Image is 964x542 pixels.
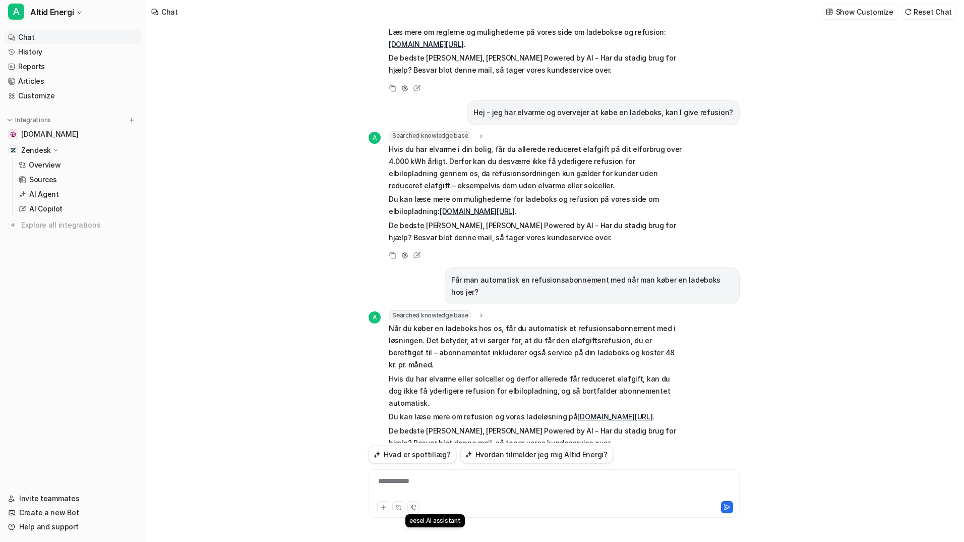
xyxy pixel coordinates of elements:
[36,198,194,254] div: I am unable to find out how to uninstall the zendesk integration - where do i do that?/[PERSON_NAME]
[389,310,471,320] span: Searched knowledge base
[8,295,194,448] div: Katelin says…
[15,158,141,172] a: Overview
[389,52,684,76] p: De bedste [PERSON_NAME], [PERSON_NAME] Powered by AI - Har du stadig brug for hjælp? Besvar blot ...
[8,4,24,20] span: A
[15,116,51,124] p: Integrations
[16,174,157,184] div: Katelin.
[29,6,45,22] img: Profile image for Operator
[44,204,186,234] div: I am unable to find out how to uninstall the zendesk integration - where do i do that?
[177,4,195,22] div: Close
[21,145,51,155] p: Zendesk
[389,322,684,371] p: Når du køber en ladeboks hos os, får du automatisk et refusionsabonnement med i løsningen. Det be...
[16,45,157,124] div: It won't erase any customization or past ticket training etc so you should be free to do this wit...
[4,89,141,103] a: Customize
[8,255,194,295] div: ms@altidenergi.dk says…
[16,331,24,339] button: Emoji picker
[4,127,141,141] a: altidenergi.dk[DOMAIN_NAME]
[451,274,733,298] p: Får man automatisk en refusionsabonnement med når man køber en ladeboks hos jer?
[158,4,177,23] button: Home
[905,8,912,16] img: reset
[473,106,733,119] p: Hej - jeg har elvarme og overvejer at købe en ladeboks, kan I give refusion?
[369,132,381,144] span: A
[577,412,652,421] a: [DOMAIN_NAME][URL]
[389,143,684,192] p: Hvis du har elvarme i din bolig, får du allerede reduceret elafgift på dit elforbrug over 4.000 k...
[21,217,137,233] span: Explore all integrations
[823,5,897,19] button: Show Customize
[389,26,684,50] p: Læs mere om reglerne og mulighederne på vores side om ladebokse og refusion: .
[369,311,381,323] span: A
[32,331,40,339] button: Gif picker
[901,5,956,19] button: Reset Chat
[15,187,141,201] a: AI Agent
[8,198,194,255] div: ms@altidenergi.dk says…
[389,373,684,409] p: Hvis du har elvarme eller solceller og derfor allerede får reduceret elafgift, kan du dog ikke få...
[836,7,893,17] p: Show Customize
[29,189,59,199] p: AI Agent
[30,5,74,19] span: Altid Energi
[8,220,18,230] img: explore all integrations
[4,60,141,74] a: Reports
[4,30,141,44] a: Chat
[389,411,684,423] p: Du kan læse mere om refusion og vores ladeløsning på .
[16,164,157,174] div: Thanks,
[173,327,189,343] button: Send a message…
[7,4,26,23] button: go back
[9,309,193,327] textarea: Message…
[128,117,135,124] img: menu_add.svg
[389,220,684,244] p: De bedste [PERSON_NAME], [PERSON_NAME] Powered by AI - Har du stadig brug for hjælp? Besvar blot ...
[4,520,141,534] a: Help and support
[10,147,16,153] img: Zendesk
[29,204,63,214] p: AI Copilot
[369,446,456,463] button: Hvad er spottillæg?
[4,74,141,88] a: Articles
[8,295,165,426] div: Hey [PERSON_NAME] - thanks again for the chat sorry for the disjointed communication [DATE] betwe...
[440,207,515,215] a: [DOMAIN_NAME][URL]
[29,175,57,185] p: Sources
[15,173,141,187] a: Sources
[161,7,178,17] div: Chat
[16,129,157,159] div: Hoping this sorts your issues out, if not then I'll be on the call to collect more info anyway to...
[44,238,186,248] div: /[PERSON_NAME]
[21,129,78,139] span: [DOMAIN_NAME]
[826,8,833,16] img: customize
[4,506,141,520] a: Create a new Bot
[49,10,85,17] h1: Operator
[48,331,56,339] button: Upload attachment
[10,131,16,137] img: altidenergi.dk
[36,255,194,287] div: Think I managed now - it's currently reinstalling
[4,115,54,125] button: Integrations
[6,117,13,124] img: expand menu
[405,514,465,527] div: eesel AI assistant
[389,425,684,449] p: De bedste [PERSON_NAME], [PERSON_NAME] Powered by AI - Har du stadig brug for hjælp? Besvar blot ...
[4,492,141,506] a: Invite teammates
[4,45,141,59] a: History
[389,40,464,48] a: [DOMAIN_NAME][URL]
[64,331,72,339] button: Start recording
[16,301,157,420] div: Hey [PERSON_NAME] - thanks again for the chat sorry for the disjointed communication [DATE] betwe...
[389,131,471,141] span: Searched knowledge base
[389,193,684,218] p: Du kan læse mere om mulighederne for ladeboks og refusion på vores side om elbilopladning: .
[4,218,141,232] a: Explore all integrations
[15,202,141,216] a: AI Copilot
[460,446,613,463] button: Hvordan tilmelder jeg mig Altid Energi?
[29,160,61,170] p: Overview
[44,261,186,281] div: Think I managed now - it's currently reinstalling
